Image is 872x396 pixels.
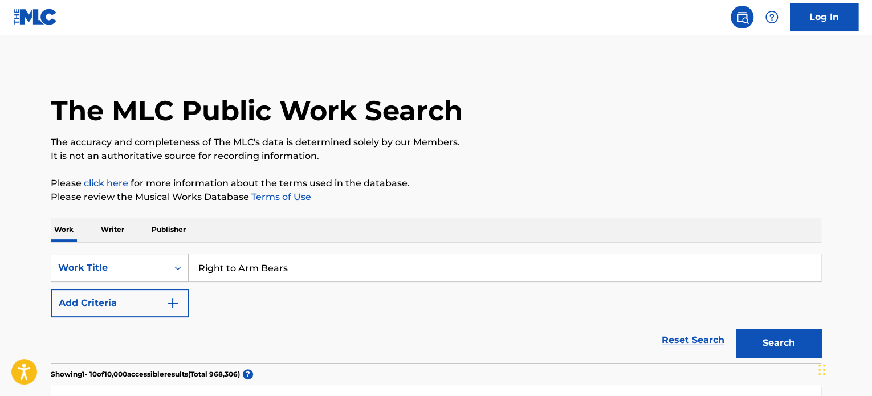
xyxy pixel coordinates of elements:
button: Search [736,329,821,357]
img: search [735,10,749,24]
p: Work [51,218,77,242]
a: Public Search [731,6,753,28]
div: Work Title [58,261,161,275]
p: Publisher [148,218,189,242]
a: click here [84,178,128,189]
p: The accuracy and completeness of The MLC's data is determined solely by our Members. [51,136,821,149]
button: Add Criteria [51,289,189,317]
p: Showing 1 - 10 of 10,000 accessible results (Total 968,306 ) [51,369,240,379]
a: Reset Search [656,328,730,353]
span: ? [243,369,253,379]
form: Search Form [51,254,821,363]
p: It is not an authoritative source for recording information. [51,149,821,163]
iframe: Chat Widget [815,341,872,396]
a: Log In [790,3,858,31]
p: Please review the Musical Works Database [51,190,821,204]
img: help [765,10,779,24]
p: Writer [97,218,128,242]
div: Help [760,6,783,28]
p: Please for more information about the terms used in the database. [51,177,821,190]
a: Terms of Use [249,191,311,202]
div: Drag [818,353,825,387]
img: MLC Logo [14,9,58,25]
img: 9d2ae6d4665cec9f34b9.svg [166,296,180,310]
h1: The MLC Public Work Search [51,93,463,128]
